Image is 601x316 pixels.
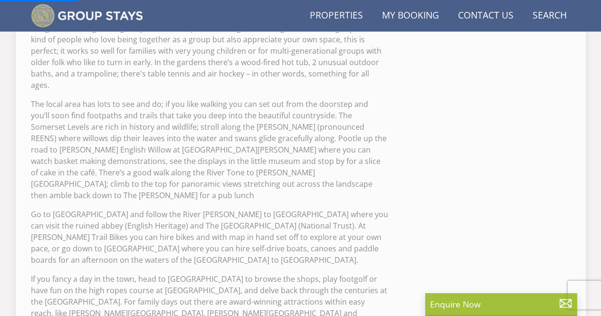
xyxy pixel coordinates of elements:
p: The local area has lots to see and do; if you like walking you can set out from the doorstep and ... [31,98,388,201]
a: Search [529,5,571,27]
a: Properties [306,5,367,27]
p: 8 bedrooms sleep 16 guests over 3 adjoining and gorgeously renovated barns; a huge living/enterta... [31,11,388,91]
p: Go to [GEOGRAPHIC_DATA] and follow the River [PERSON_NAME] to [GEOGRAPHIC_DATA] where you can vis... [31,209,388,266]
p: Enquire Now [430,298,572,310]
img: Group Stays [31,4,143,28]
a: My Booking [378,5,443,27]
a: Contact Us [454,5,517,27]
